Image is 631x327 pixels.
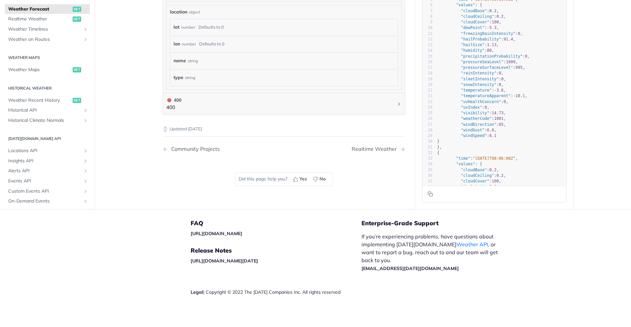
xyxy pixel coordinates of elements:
button: Copy to clipboard [426,189,435,199]
a: [URL][DOMAIN_NAME][DATE] [191,258,258,264]
a: Locations APIShow subpages for Locations API [5,146,90,156]
span: - [494,88,496,93]
p: 400 [166,104,181,111]
label: name [174,56,186,66]
div: number [181,22,195,32]
span: : , [437,167,499,172]
button: Show subpages for Locations API [83,148,88,153]
span: Weather Forecast [8,6,71,12]
button: Show subpages for Weather on Routes [83,37,88,42]
span: : , [437,116,506,121]
h2: [DATE][DOMAIN_NAME] API [5,136,90,142]
span: 1001 [494,116,503,121]
span: 100 [492,20,499,24]
span: Severe Weather Events [8,208,81,214]
span: "rainIntensity" [461,71,496,75]
button: Show subpages for On-Demand Events [83,199,88,204]
span: get [73,16,81,22]
a: [URL][DOMAIN_NAME] [191,231,242,236]
span: : , [437,25,499,30]
div: 17 [422,65,432,70]
span: - [513,94,515,98]
a: Realtime Weatherget [5,14,90,24]
span: Weather Timelines [8,26,81,33]
span: "dewPoint" [461,184,484,189]
a: Legal [191,289,203,295]
a: Historical APIShow subpages for Historical API [5,105,90,115]
span: : , [437,71,503,75]
button: Show subpages for Alerts API [83,168,88,174]
span: 6.8 [487,127,494,132]
a: Weather Recent Historyget [5,95,90,105]
span: Weather Maps [8,67,71,73]
span: "hailSize" [461,42,484,47]
span: : , [437,76,506,81]
span: : , [437,20,501,24]
div: 6 [422,2,432,8]
button: Show subpages for Weather Timelines [83,27,88,32]
span: 5.3 [489,184,497,189]
span: : , [437,31,523,36]
span: - [487,184,489,189]
h5: Release Notes [191,247,362,255]
div: 18 [422,70,432,76]
span: "cloudCover" [461,179,489,183]
span: 0 [499,82,501,87]
span: "temperature" [461,88,492,93]
a: Historical Climate NormalsShow subpages for Historical Climate Normals [5,115,90,125]
div: 15 [422,53,432,59]
div: 31 [422,144,432,150]
div: 8 [422,14,432,19]
span: Realtime Weather [8,16,71,22]
span: : { [437,3,482,7]
div: 21 [422,88,432,93]
span: : , [437,173,506,177]
a: Custom Events APIShow subpages for Custom Events API [5,186,90,196]
button: Show subpages for Historical Climate Normals [83,118,88,123]
div: 12 [422,36,432,42]
span: 3.6 [497,88,504,93]
div: 32 [422,150,432,155]
span: : , [437,99,508,104]
span: "pressureSurfaceLevel" [461,65,513,70]
span: Weather on Routes [8,36,81,42]
span: 91.4 [503,37,513,41]
span: : , [437,48,494,53]
div: 23 [422,99,432,104]
span: get [73,97,81,103]
div: 27 [422,122,432,127]
span: 1.13 [487,42,497,47]
div: string [188,56,198,66]
span: "values" [456,3,475,7]
div: 400 [166,96,181,104]
span: 0 [499,71,501,75]
span: 0 [525,54,527,58]
button: Show subpages for Severe Weather Events [83,208,88,214]
div: 30 [422,139,432,144]
div: 33 [422,156,432,161]
div: 11 [422,31,432,36]
div: string [185,73,195,82]
span: 5.3 [489,25,497,30]
div: 10 [422,25,432,31]
span: Weather Recent History [8,97,71,103]
div: Realtime Weather [352,146,400,152]
div: 35 [422,167,432,173]
div: 24 [422,104,432,110]
span: : , [437,59,518,64]
span: 6.1 [489,133,497,138]
span: "windSpeed" [461,133,487,138]
div: 28 [422,127,432,133]
span: { [437,150,439,155]
span: : , [437,111,506,115]
h2: Historical Weather [5,85,90,91]
span: "weatherCode" [461,116,492,121]
span: : [437,133,497,138]
a: Weather API [456,241,488,248]
span: location [170,9,187,15]
span: : , [437,127,497,132]
span: : , [437,156,518,161]
div: 36 [422,173,432,178]
span: : , [437,37,516,41]
span: : , [437,8,499,13]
